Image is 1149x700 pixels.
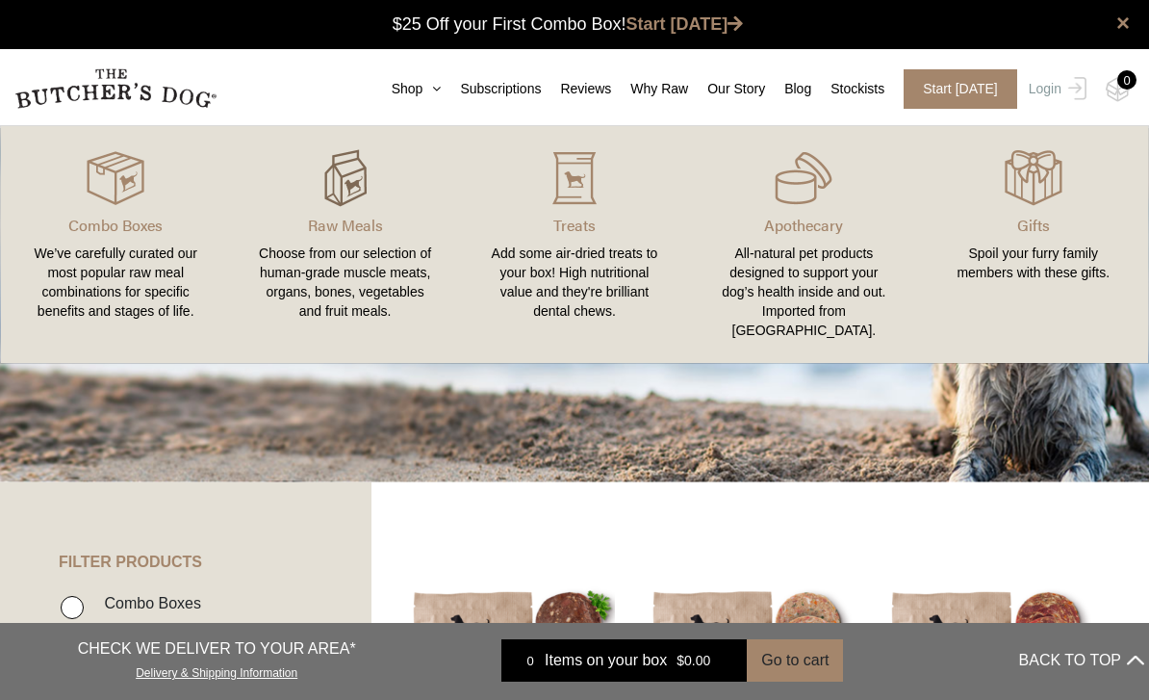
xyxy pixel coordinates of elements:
[24,244,207,321] div: We’ve carefully curated our most popular raw meal combinations for specific benefits and stages o...
[501,639,747,682] a: 0 Items on your box $0.00
[712,244,895,340] div: All-natural pet products designed to support your dog’s health inside and out. Imported from [GEO...
[942,214,1125,237] p: Gifts
[1,145,230,344] a: Combo Boxes We’ve carefully curated our most popular raw meal combinations for specific benefits ...
[230,145,459,344] a: Raw Meals Choose from our selection of human-grade muscle meats, organs, bones, vegetables and fr...
[460,145,689,344] a: Treats Add some air-dried treats to your box! High nutritional value and they're brilliant dental...
[942,244,1125,282] div: Spoil your furry family members with these gifts.
[94,590,201,616] label: Combo Boxes
[516,651,545,670] div: 0
[441,79,541,99] a: Subscriptions
[483,244,666,321] div: Add some air-dried treats to your box! High nutritional value and they're brilliant dental chews.
[1106,77,1130,102] img: TBD_Cart-Empty.png
[253,214,436,237] p: Raw Meals
[1019,637,1144,684] button: BACK TO TOP
[253,244,436,321] div: Choose from our selection of human-grade muscle meats, organs, bones, vegetables and fruit meals.
[689,145,918,344] a: Apothecary All-natural pet products designed to support your dog’s health inside and out. Importe...
[811,79,884,99] a: Stockists
[904,69,1017,109] span: Start [DATE]
[677,653,684,668] span: $
[136,661,297,680] a: Delivery & Shipping Information
[1024,69,1086,109] a: Login
[483,214,666,237] p: Treats
[765,79,811,99] a: Blog
[545,649,667,672] span: Items on your box
[677,653,710,668] bdi: 0.00
[712,214,895,237] p: Apothecary
[24,214,207,237] p: Combo Boxes
[78,637,356,661] p: CHECK WE DELIVER TO YOUR AREA*
[372,79,442,99] a: Shop
[541,79,611,99] a: Reviews
[919,145,1148,344] a: Gifts Spoil your furry family members with these gifts.
[747,639,843,682] button: Go to cart
[626,14,744,34] a: Start [DATE]
[1117,70,1136,90] div: 0
[884,69,1024,109] a: Start [DATE]
[1116,12,1130,35] a: close
[611,79,688,99] a: Why Raw
[317,149,374,207] img: TBD_build-A-Box_Hover.png
[688,79,765,99] a: Our Story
